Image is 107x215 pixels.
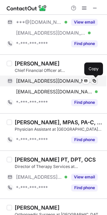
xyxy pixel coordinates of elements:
div: Chief Financial Officer at [GEOGRAPHIC_DATA] Orthopaedics & Neurosurgery [15,68,103,74]
button: Reveal Button [71,19,98,26]
span: [EMAIL_ADDRESS][DOMAIN_NAME] [16,78,93,84]
button: Reveal Button [71,40,98,47]
div: [PERSON_NAME] [15,60,60,67]
div: [PERSON_NAME] PT, DPT, OCS [15,156,96,163]
span: [EMAIL_ADDRESS][DOMAIN_NAME] [16,30,86,36]
button: Reveal Button [71,174,98,180]
button: Reveal Button [71,136,98,143]
button: Reveal Button [71,184,98,191]
span: [EMAIL_ADDRESS][DOMAIN_NAME] [16,174,62,180]
div: [PERSON_NAME], MPAS, PA-C, CAQ-Orthopaedics [15,119,103,126]
span: ***@[DOMAIN_NAME] [16,19,62,25]
img: ContactOut v5.3.10 [7,4,47,12]
div: Physician Assistant at [GEOGRAPHIC_DATA] Orthopaedics & Neurosurgery [15,126,103,132]
div: Director of Therapy Services at [GEOGRAPHIC_DATA] Orthopaedics & Neurosurgery [15,164,103,170]
button: Reveal Button [71,99,98,106]
span: [EMAIL_ADDRESS][DOMAIN_NAME] [16,89,93,95]
div: [PERSON_NAME] [15,204,60,211]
